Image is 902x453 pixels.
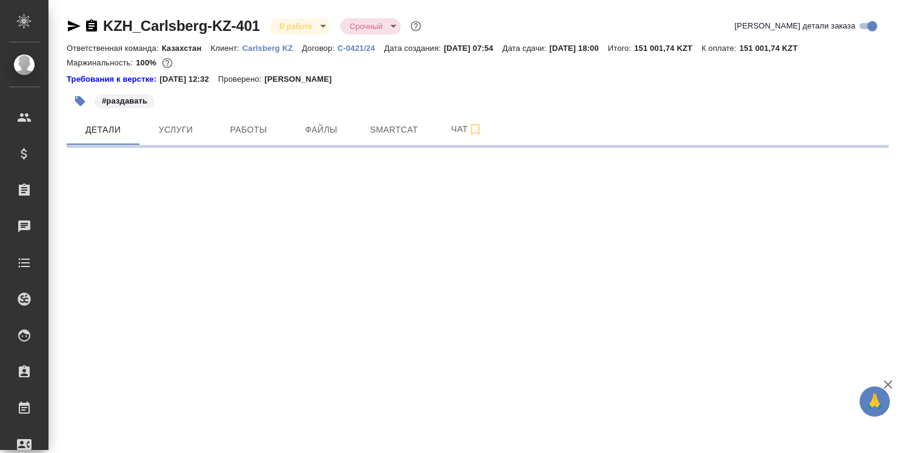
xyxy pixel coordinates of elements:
[444,44,503,53] p: [DATE] 07:54
[549,44,608,53] p: [DATE] 18:00
[338,44,384,53] p: С-0421/24
[365,122,423,137] span: Smartcat
[860,386,890,417] button: 🙏
[162,44,211,53] p: Казахстан
[276,21,316,31] button: В работе
[740,44,807,53] p: 151 001,74 KZT
[468,122,483,137] svg: Подписаться
[608,44,634,53] p: Итого:
[67,19,81,33] button: Скопировать ссылку для ЯМессенджера
[219,122,278,137] span: Работы
[346,21,386,31] button: Срочный
[93,95,156,105] span: раздавать
[735,20,855,32] span: [PERSON_NAME] детали заказа
[384,44,444,53] p: Дата создания:
[264,73,341,85] p: [PERSON_NAME]
[67,73,159,85] a: Требования к верстке:
[864,389,885,414] span: 🙏
[701,44,740,53] p: К оплате:
[302,44,338,53] p: Договор:
[210,44,242,53] p: Клиент:
[242,44,302,53] p: Carlsberg KZ
[67,58,136,67] p: Маржинальность:
[103,18,260,34] a: KZH_Carlsberg-KZ-401
[147,122,205,137] span: Услуги
[218,73,265,85] p: Проверено:
[242,42,302,53] a: Carlsberg KZ
[102,95,147,107] p: #раздавать
[634,44,701,53] p: 151 001,74 KZT
[503,44,549,53] p: Дата сдачи:
[408,18,424,34] button: Доп статусы указывают на важность/срочность заказа
[136,58,159,67] p: 100%
[74,122,132,137] span: Детали
[270,18,330,35] div: В работе
[338,42,384,53] a: С-0421/24
[159,55,175,71] button: 0.00 KZT;
[67,73,159,85] div: Нажми, чтобы открыть папку с инструкцией
[292,122,350,137] span: Файлы
[67,44,162,53] p: Ответственная команда:
[159,73,218,85] p: [DATE] 12:32
[67,88,93,114] button: Добавить тэг
[84,19,99,33] button: Скопировать ссылку
[438,122,496,137] span: Чат
[340,18,401,35] div: В работе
